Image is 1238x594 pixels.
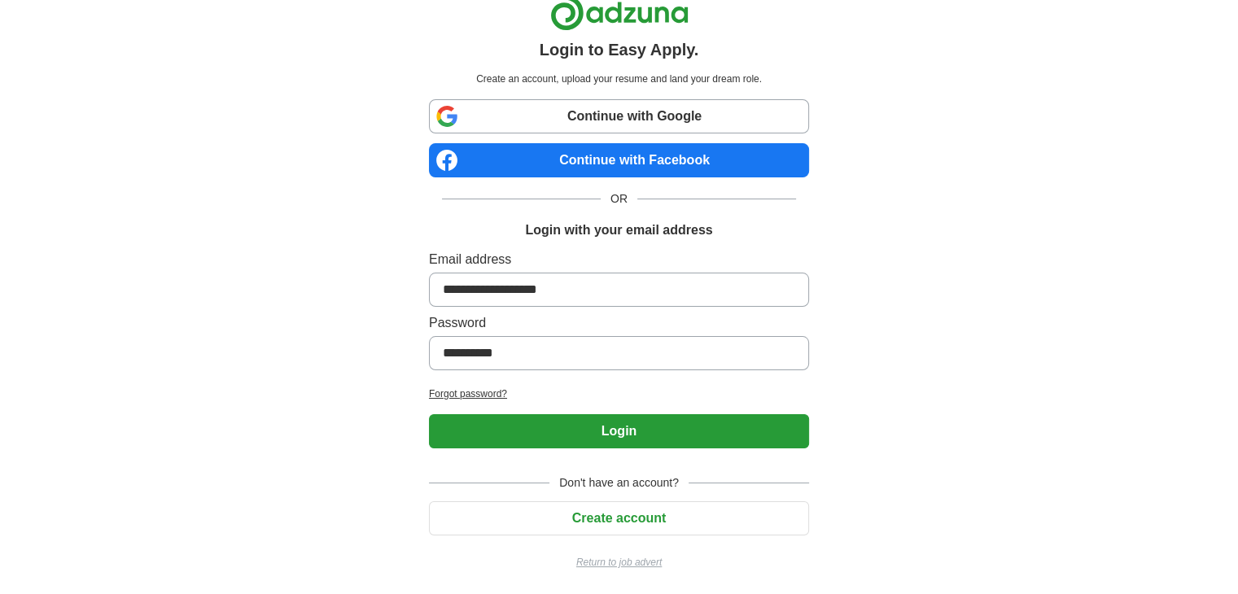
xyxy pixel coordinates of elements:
[429,555,809,570] a: Return to job advert
[429,414,809,448] button: Login
[429,143,809,177] a: Continue with Facebook
[429,511,809,525] a: Create account
[525,221,712,240] h1: Login with your email address
[429,250,809,269] label: Email address
[429,99,809,133] a: Continue with Google
[549,474,689,491] span: Don't have an account?
[429,501,809,535] button: Create account
[429,313,809,333] label: Password
[429,387,809,401] a: Forgot password?
[540,37,699,62] h1: Login to Easy Apply.
[432,72,806,86] p: Create an account, upload your resume and land your dream role.
[601,190,637,207] span: OR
